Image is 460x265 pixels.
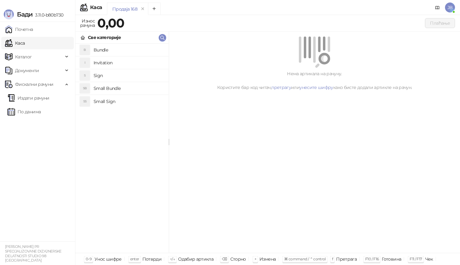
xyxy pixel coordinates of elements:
[17,11,33,18] span: Бади
[80,83,90,93] div: SB
[80,45,90,55] div: B
[222,257,227,261] span: ⌫
[80,71,90,81] div: S
[95,255,122,263] div: Унос шифре
[170,257,175,261] span: ↑/↓
[5,37,25,49] a: Каса
[97,15,124,31] strong: 0,00
[8,92,49,104] a: Издати рачуни
[94,71,164,81] h4: Sign
[15,64,39,77] span: Документи
[299,85,333,90] a: унесите шифру
[425,18,455,28] button: Плаћање
[382,255,401,263] div: Готовина
[365,257,379,261] span: F10 / F16
[130,257,139,261] span: enter
[142,255,162,263] div: Потврди
[425,255,433,263] div: Чек
[4,9,14,19] img: Logo
[271,85,291,90] a: претрагу
[88,34,121,41] div: Све категорије
[5,244,62,263] small: [PERSON_NAME] PR SPECIJALIZOVANE DIZAJNERSKE DELATNOSTI STUDIO 98 [GEOGRAPHIC_DATA]
[5,23,33,36] a: Почетна
[284,257,326,261] span: ⌘ command / ⌃ control
[336,255,357,263] div: Претрага
[15,78,53,91] span: Фискални рачуни
[410,257,422,261] span: F11 / F17
[259,255,276,263] div: Измена
[94,58,164,68] h4: Invitation
[432,2,442,12] a: Документација
[112,6,137,12] div: Продаја 168
[33,12,63,18] span: 3.11.0-b80b730
[230,255,246,263] div: Сторно
[178,255,213,263] div: Одабир артикла
[79,17,96,29] div: Износ рачуна
[94,45,164,55] h4: Bundle
[86,257,91,261] span: 0-9
[254,257,256,261] span: +
[75,44,169,253] div: grid
[139,6,147,12] button: remove
[94,96,164,106] h4: Small Sign
[148,2,161,15] button: Add tab
[332,257,333,261] span: f
[445,2,455,12] span: JB
[176,70,452,91] div: Нема артикала на рачуну. Користите бар код читач, или како бисте додали артикле на рачун.
[8,106,41,118] a: По данима
[15,51,32,63] span: Каталог
[90,5,102,10] div: Каса
[80,96,90,106] div: SS
[94,83,164,93] h4: Small Bundle
[80,58,90,68] div: I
